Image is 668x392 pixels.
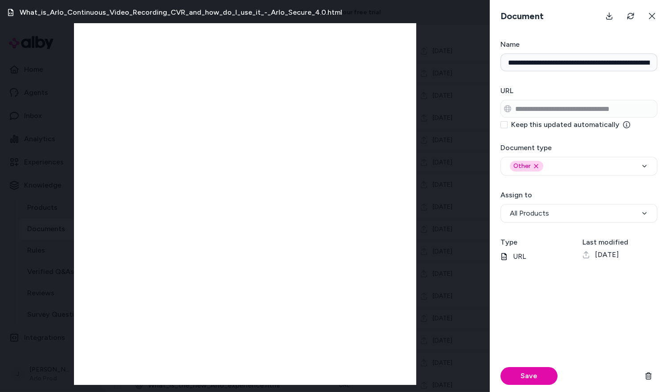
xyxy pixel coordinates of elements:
button: Save [500,367,557,385]
h3: Document type [500,143,657,153]
h3: Document [497,10,547,22]
p: URL [500,251,575,262]
label: Keep this updated automatically [511,121,630,128]
h3: Name [500,39,657,50]
h3: Last modified [582,237,657,248]
h3: Type [500,237,575,248]
span: [DATE] [595,249,619,260]
span: All Products [510,208,549,219]
button: Refresh [622,7,639,25]
h3: What_is_Arlo_Continuous_Video_Recording_CVR_and_how_do_I_use_it_-_Arlo_Secure_4.0.html [20,7,342,18]
button: OtherRemove other option [500,157,657,176]
label: Assign to [500,191,532,199]
div: Other [510,161,543,171]
h3: URL [500,86,657,96]
button: Remove other option [533,163,540,170]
